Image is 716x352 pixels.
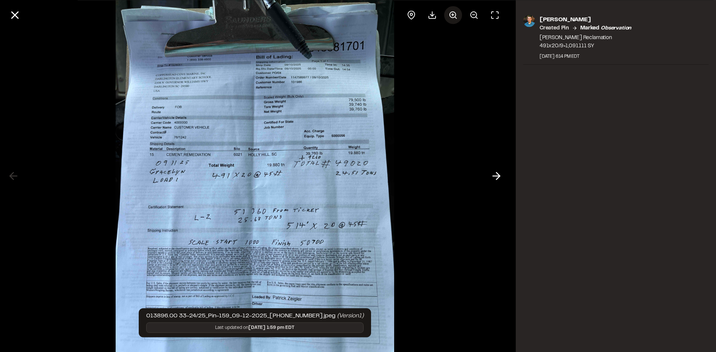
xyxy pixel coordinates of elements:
em: observation [601,26,631,30]
div: View pin on map [402,6,420,24]
button: Close modal [6,6,24,24]
button: Toggle Fullscreen [486,6,504,24]
button: Zoom in [444,6,462,24]
p: [PERSON_NAME] [540,15,631,24]
img: photo [523,15,535,27]
p: [PERSON_NAME] Reclamation 491x20/9=1,091.111 SY [540,34,631,50]
p: Marked [580,24,631,32]
button: Next photo [487,167,505,185]
div: [DATE] 6:14 PM EDT [540,53,631,60]
p: Created Pin [540,24,569,32]
button: Zoom out [465,6,483,24]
